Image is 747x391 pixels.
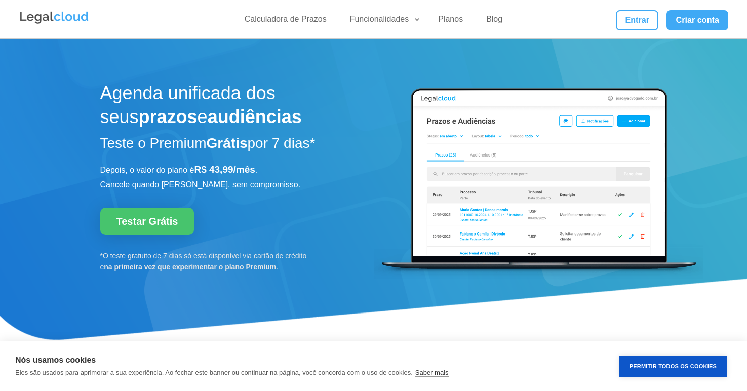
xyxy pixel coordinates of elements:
[100,252,307,271] span: *O teste gratuito de 7 dias só está disponível via cartão de crédito e .
[619,356,727,377] button: Permitir Todos os Cookies
[100,82,364,134] h1: Agenda unificada dos seus e
[194,164,255,175] span: R$ 43,99/mês
[19,18,90,27] a: Logo da Legalcloud
[415,369,449,377] a: Saber mais
[666,10,728,30] a: Criar conta
[100,163,364,192] p: Depois, o valor do plano é . Cancele quando [PERSON_NAME], sem compromisso.
[480,14,508,29] a: Blog
[239,14,333,29] a: Calculadora de Prazos
[104,263,276,271] b: na primeira vez que experimentar o plano Premium
[432,14,469,29] a: Planos
[208,106,302,127] strong: audiências
[207,135,248,151] strong: Grátis
[15,356,96,364] strong: Nós usamos cookies
[139,106,198,127] strong: prazos
[344,14,421,29] a: Funcionalidades
[616,10,658,30] a: Entrar
[100,208,194,235] a: Testar Grátis
[374,81,703,279] img: Prazos e Audiências na Legalcloud
[100,134,364,158] h2: Teste o Premium por 7 dias*
[19,10,90,25] img: Legalcloud Logo
[15,369,413,376] p: Eles são usados para aprimorar a sua experiência. Ao fechar este banner ou continuar na página, v...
